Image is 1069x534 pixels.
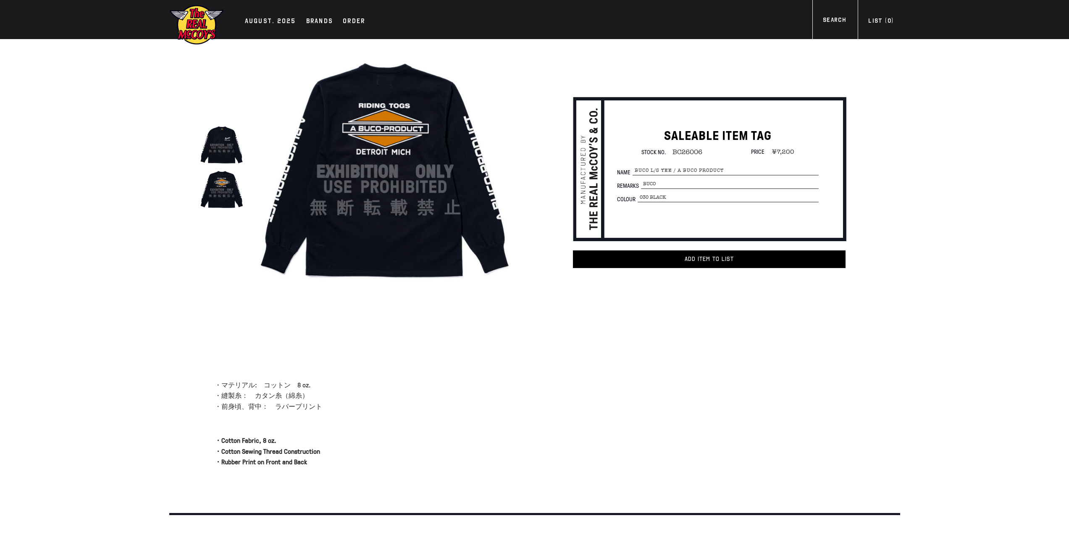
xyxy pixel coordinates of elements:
span: 0 [888,17,891,24]
span: ¥7,200 [766,148,794,155]
a: Order [339,16,369,28]
div: List ( ) [868,16,893,28]
button: Add item to List [573,250,846,268]
span: Buco [641,180,819,189]
span: Stock No. [641,148,666,156]
span: BUCO L/S TEE / A BUCO PRODUCT [633,166,819,175]
span: ・縫製糸： カタン糸（綿糸） [215,391,309,400]
h1: SALEABLE ITEM TAG [617,128,819,144]
span: ・前身頃、背中： ラバープリント [215,402,322,411]
div: true [252,39,517,304]
span: Add item to List [685,255,734,263]
img: BUCO L/S TEE / A BUCO PRODUCT [255,41,515,302]
span: ・マテリアル: コットン 8 oz. [215,380,311,389]
div: Search [823,16,846,27]
a: List (0) [858,16,904,28]
img: BUCO L/S TEE / A BUCO PRODUCT [200,167,244,212]
span: Name [617,170,633,176]
div: Brands [306,16,333,28]
strong: ・Cotton Fabric, 8 oz. ・Cotton Sewing Thread Construction ・Rubber Print on Front and Back [215,436,320,466]
span: BC26006 [666,148,702,156]
img: mccoys-exhibition [169,4,224,45]
span: Colour [617,197,638,203]
a: AUGUST. 2025 [241,16,300,28]
div: Order [343,16,365,28]
span: Price [751,147,764,155]
a: Search [812,16,856,27]
div: AUGUST. 2025 [245,16,296,28]
img: BUCO L/S TEE / A BUCO PRODUCT [200,123,244,167]
div: ​ [552,411,854,439]
span: Remarks [617,183,641,189]
span: 030 BLACK [638,193,819,203]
